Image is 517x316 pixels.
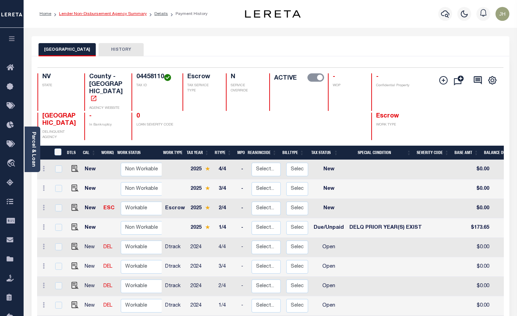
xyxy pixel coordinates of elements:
[235,146,245,160] th: MPO
[463,277,492,296] td: $0.00
[463,296,492,316] td: $0.00
[89,73,123,103] h4: County - [GEOGRAPHIC_DATA]
[311,238,347,257] td: Open
[463,257,492,277] td: $0.00
[103,245,112,250] a: DEL
[82,257,101,277] td: New
[205,186,210,191] img: Star.svg
[188,179,216,199] td: 2025
[59,12,147,16] a: Lender Non-Disbursement Agency Summary
[333,83,363,88] p: WOP
[280,146,307,160] th: BillType: activate to sort column ascending
[42,73,76,81] h4: NV
[82,238,101,257] td: New
[452,146,481,160] th: Base Amt: activate to sort column ascending
[212,146,235,160] th: RType: activate to sort column ascending
[333,74,335,80] span: -
[136,83,174,88] p: TAX ID
[103,264,112,269] a: DEL
[42,130,76,140] p: DELINQUENT AGENCY
[40,12,51,16] a: Home
[64,146,80,160] th: DTLS
[103,206,115,211] a: ESC
[162,257,188,277] td: Dtrack
[82,296,101,316] td: New
[216,296,238,316] td: 1/4
[495,7,509,21] img: svg+xml;base64,PHN2ZyB4bWxucz0iaHR0cDovL3d3dy53My5vcmcvMjAwMC9zdmciIHBvaW50ZXItZXZlbnRzPSJub25lIi...
[168,11,207,17] li: Payment History
[216,160,238,179] td: 4/4
[154,12,168,16] a: Details
[238,277,249,296] td: -
[311,296,347,316] td: Open
[31,132,36,167] a: Parcel & Loan
[238,296,249,316] td: -
[311,179,347,199] td: New
[376,113,399,119] span: Escrow
[89,106,123,111] p: AGENCY WEBSITE
[216,277,238,296] td: 2/4
[311,257,347,277] td: Open
[376,122,410,128] p: WORK TYPE
[39,43,96,56] button: [GEOGRAPHIC_DATA]
[205,167,210,171] img: Star.svg
[238,179,249,199] td: -
[341,146,414,160] th: Special Condition: activate to sort column ascending
[115,146,162,160] th: Work Status
[238,199,249,218] td: -
[50,146,65,160] th: &nbsp;
[82,199,101,218] td: New
[89,122,123,128] p: In Bankruptcy
[463,199,492,218] td: $0.00
[80,146,99,160] th: CAL: activate to sort column ascending
[245,10,300,18] img: logo-dark.svg
[162,277,188,296] td: Dtrack
[82,179,101,199] td: New
[187,83,218,94] p: TAX SERVICE TYPE
[136,73,174,81] h4: 04458110
[311,218,347,238] td: Due/Unpaid
[238,160,249,179] td: -
[7,159,18,168] i: travel_explore
[463,160,492,179] td: $0.00
[481,146,517,160] th: Balance Due: activate to sort column ascending
[349,225,422,230] span: DELQ PRIOR YEAR(S) EXIST
[238,238,249,257] td: -
[99,146,115,160] th: WorkQ
[89,113,92,119] span: -
[82,218,101,238] td: New
[414,146,452,160] th: Severity Code: activate to sort column ascending
[238,218,249,238] td: -
[463,218,492,238] td: $173.65
[42,113,76,127] span: [GEOGRAPHIC_DATA]
[187,73,218,81] h4: Escrow
[311,160,347,179] td: New
[82,160,101,179] td: New
[238,257,249,277] td: -
[231,83,261,94] p: SERVICE OVERRIDE
[216,238,238,257] td: 4/4
[188,199,216,218] td: 2025
[463,179,492,199] td: $0.00
[216,179,238,199] td: 3/4
[216,218,238,238] td: 1/4
[184,146,212,160] th: Tax Year: activate to sort column ascending
[463,238,492,257] td: $0.00
[205,225,210,229] img: Star.svg
[37,146,50,160] th: &nbsp;&nbsp;&nbsp;&nbsp;&nbsp;&nbsp;&nbsp;&nbsp;&nbsp;&nbsp;
[162,296,188,316] td: Dtrack
[311,199,347,218] td: New
[160,146,184,160] th: Work Type
[188,238,216,257] td: 2024
[376,74,379,80] span: -
[376,83,410,88] p: Confidential Property
[136,113,140,119] span: 0
[99,43,144,56] button: HISTORY
[162,199,188,218] td: Escrow
[231,73,261,81] h4: N
[188,257,216,277] td: 2024
[136,122,174,128] p: LOAN SEVERITY CODE
[188,296,216,316] td: 2024
[42,83,76,88] p: STATE
[188,277,216,296] td: 2024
